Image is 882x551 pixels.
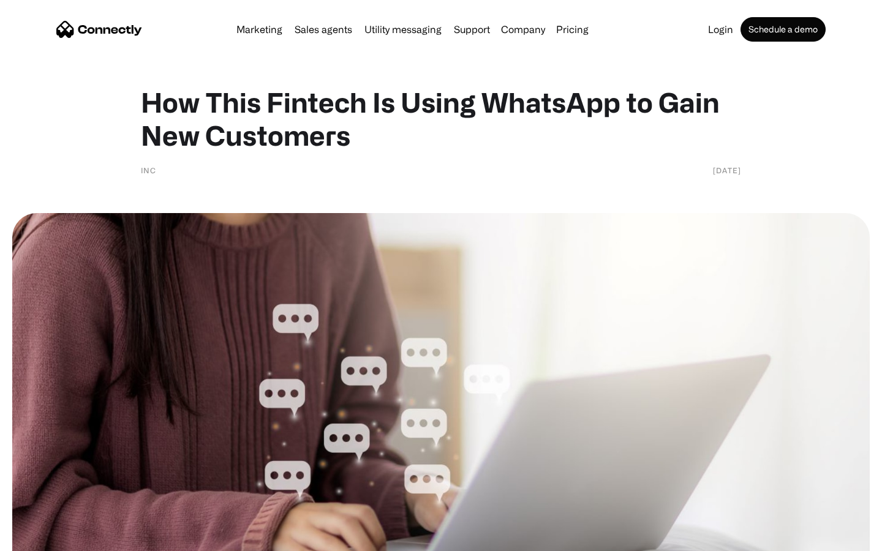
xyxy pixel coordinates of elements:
[360,24,447,34] a: Utility messaging
[12,530,73,547] aside: Language selected: English
[24,530,73,547] ul: Language list
[713,164,741,176] div: [DATE]
[290,24,357,34] a: Sales agents
[56,20,142,39] a: home
[501,21,545,38] div: Company
[141,86,741,152] h1: How This Fintech Is Using WhatsApp to Gain New Customers
[551,24,594,34] a: Pricing
[141,164,156,176] div: INC
[497,21,549,38] div: Company
[449,24,495,34] a: Support
[703,24,738,34] a: Login
[741,17,826,42] a: Schedule a demo
[232,24,287,34] a: Marketing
